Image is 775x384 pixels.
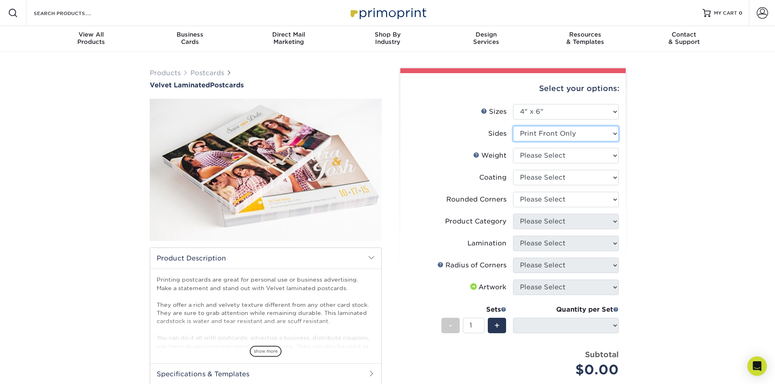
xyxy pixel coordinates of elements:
[437,31,536,38] span: Design
[140,26,239,52] a: BusinessCards
[239,31,338,46] div: Marketing
[150,81,382,89] h1: Postcards
[437,26,536,52] a: DesignServices
[140,31,239,38] span: Business
[150,69,181,77] a: Products
[635,31,734,38] span: Contact
[536,26,635,52] a: Resources& Templates
[150,90,382,250] img: Velvet Laminated 01
[150,81,210,89] span: Velvet Laminated
[338,31,437,46] div: Industry
[739,10,742,16] span: 0
[469,282,506,292] div: Artwork
[488,129,506,139] div: Sides
[347,4,428,22] img: Primoprint
[536,31,635,38] span: Resources
[239,26,338,52] a: Direct MailMarketing
[338,26,437,52] a: Shop ByIndustry
[536,31,635,46] div: & Templates
[513,305,619,315] div: Quantity per Set
[190,69,224,77] a: Postcards
[150,81,382,89] a: Velvet LaminatedPostcards
[42,31,141,38] span: View All
[250,346,282,357] span: show more
[519,360,619,380] div: $0.00
[42,31,141,46] div: Products
[473,151,506,161] div: Weight
[407,73,619,104] div: Select your options:
[33,8,112,18] input: SEARCH PRODUCTS.....
[445,217,506,226] div: Product Category
[714,10,737,17] span: MY CART
[449,319,452,332] span: -
[239,31,338,38] span: Direct Mail
[635,26,734,52] a: Contact& Support
[437,31,536,46] div: Services
[441,305,506,315] div: Sets
[150,248,381,269] h2: Product Description
[157,276,375,383] p: Printing postcards are great for personal use or business advertising. Make a statement and stand...
[437,260,506,270] div: Radius of Corners
[481,107,506,117] div: Sizes
[747,356,767,376] div: Open Intercom Messenger
[446,195,506,204] div: Rounded Corners
[338,31,437,38] span: Shop By
[42,26,141,52] a: View AllProducts
[635,31,734,46] div: & Support
[140,31,239,46] div: Cards
[585,350,619,359] strong: Subtotal
[494,319,500,332] span: +
[467,239,506,248] div: Lamination
[479,173,506,182] div: Coating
